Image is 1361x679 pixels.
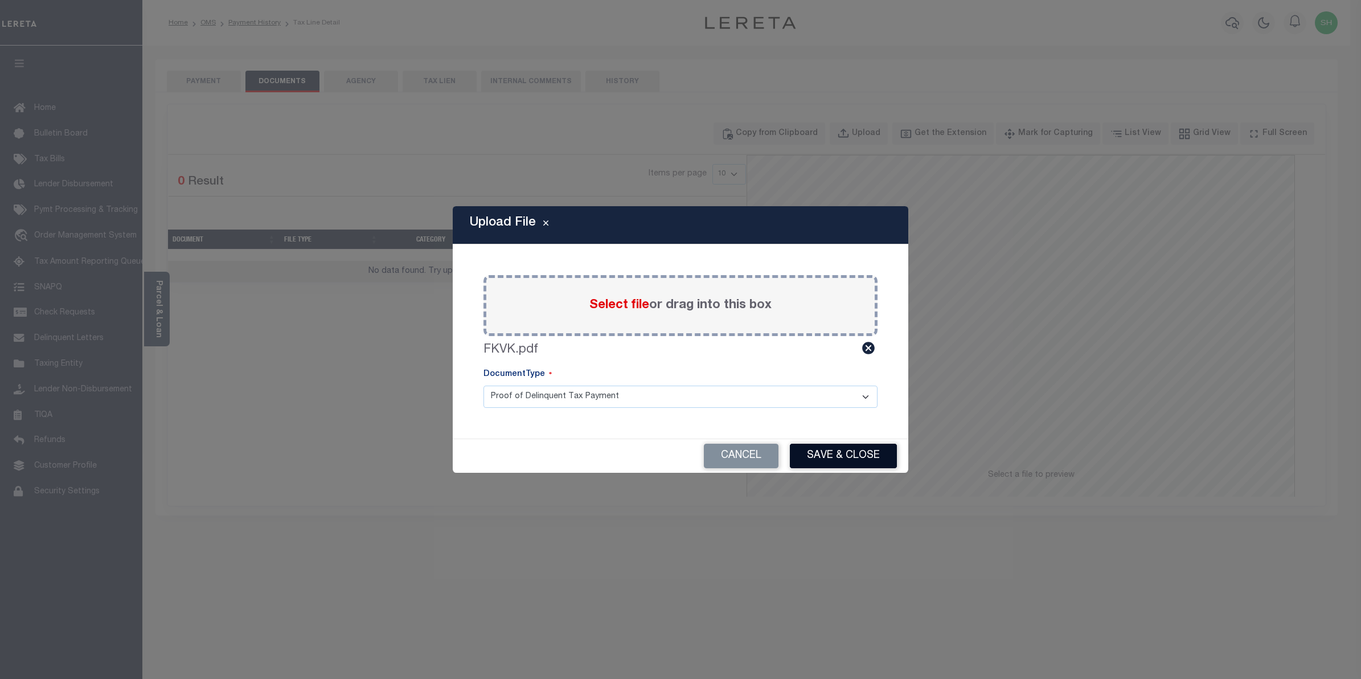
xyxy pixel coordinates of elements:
[483,369,552,381] label: DocumentType
[704,444,778,468] button: Cancel
[589,296,772,315] label: or drag into this box
[536,218,556,232] button: Close
[470,215,536,230] h5: Upload File
[483,341,538,359] label: FKVK.pdf
[790,444,897,468] button: Save & Close
[589,299,649,312] span: Select file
